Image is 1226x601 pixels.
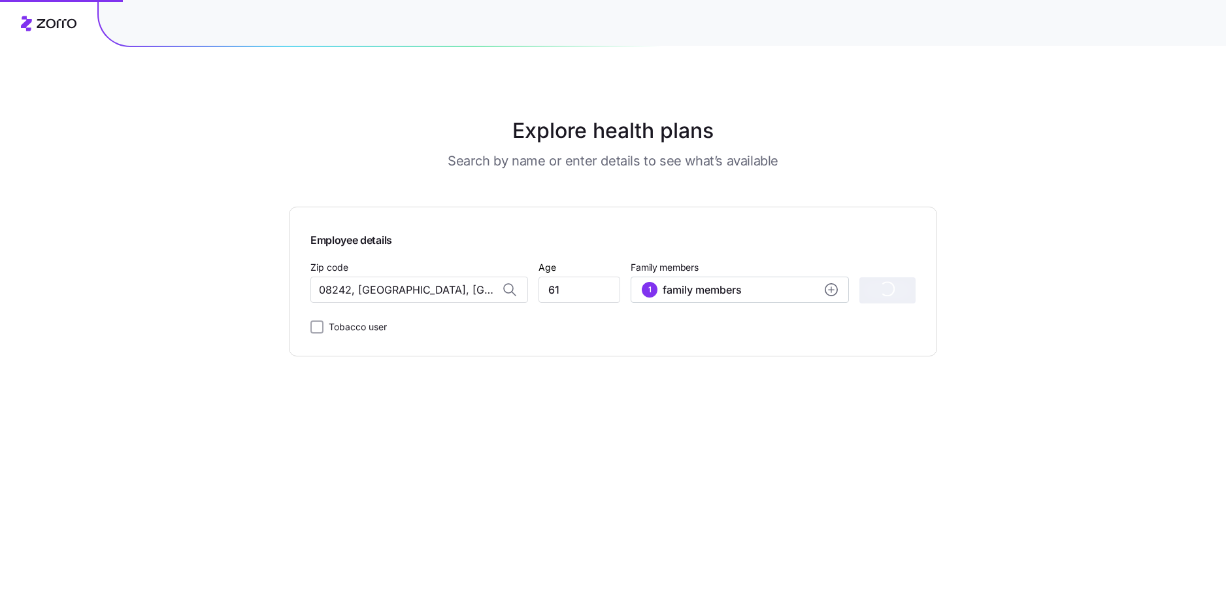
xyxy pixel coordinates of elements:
[631,277,848,303] button: 1family membersadd icon
[538,260,556,275] label: Age
[448,152,778,170] h3: Search by name or enter details to see what’s available
[310,277,528,303] input: Zip code
[631,261,848,274] span: Family members
[825,283,838,296] svg: add icon
[310,260,348,275] label: Zip code
[310,228,392,249] span: Employee details
[322,115,905,146] h1: Explore health plans
[538,277,620,303] input: Age
[642,282,657,298] div: 1
[323,319,387,335] label: Tobacco user
[663,282,742,298] span: family members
